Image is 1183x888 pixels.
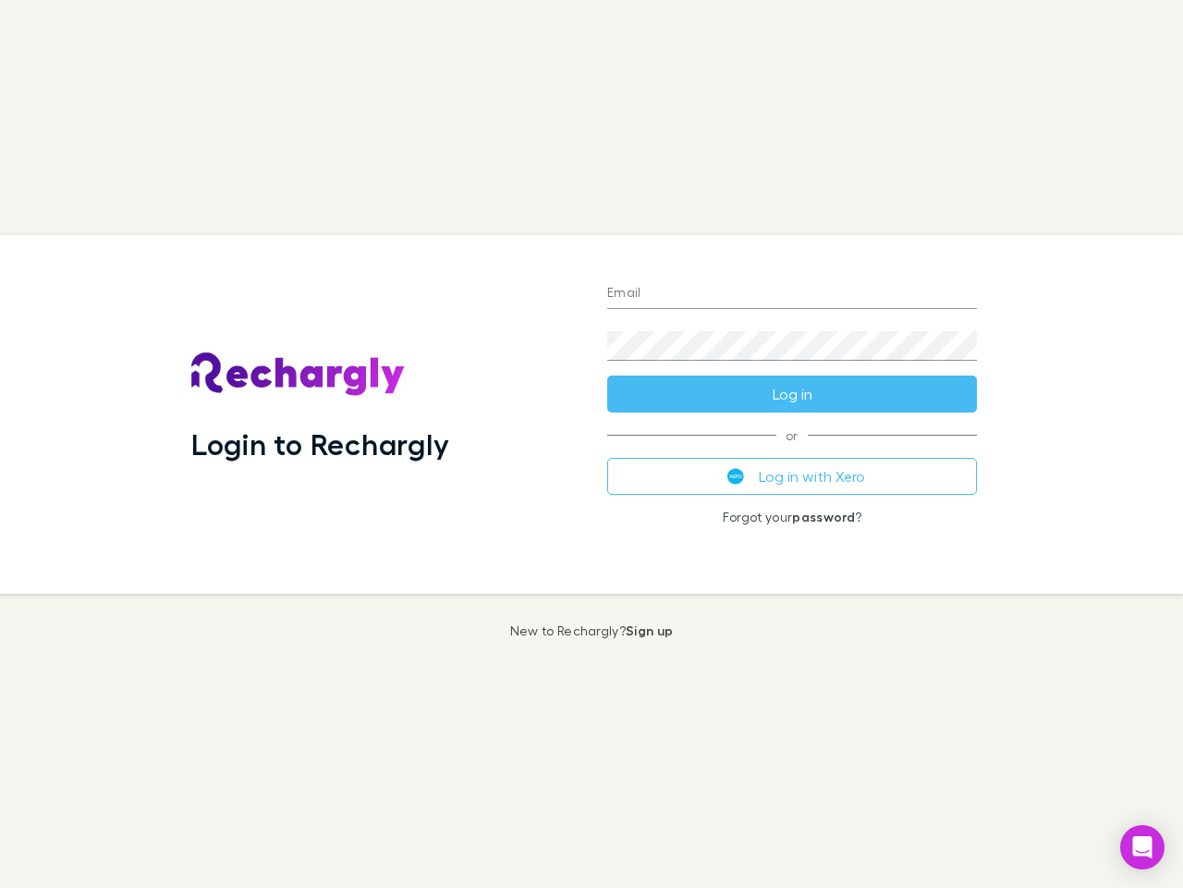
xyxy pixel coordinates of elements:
button: Log in [607,376,977,413]
p: Forgot your ? [607,510,977,524]
div: Open Intercom Messenger [1120,825,1165,869]
h1: Login to Rechargly [191,426,449,462]
button: Log in with Xero [607,458,977,495]
a: Sign up [626,623,673,638]
a: password [792,509,855,524]
p: New to Rechargly? [510,623,674,638]
img: Rechargly's Logo [191,352,406,397]
img: Xero's logo [727,468,744,485]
